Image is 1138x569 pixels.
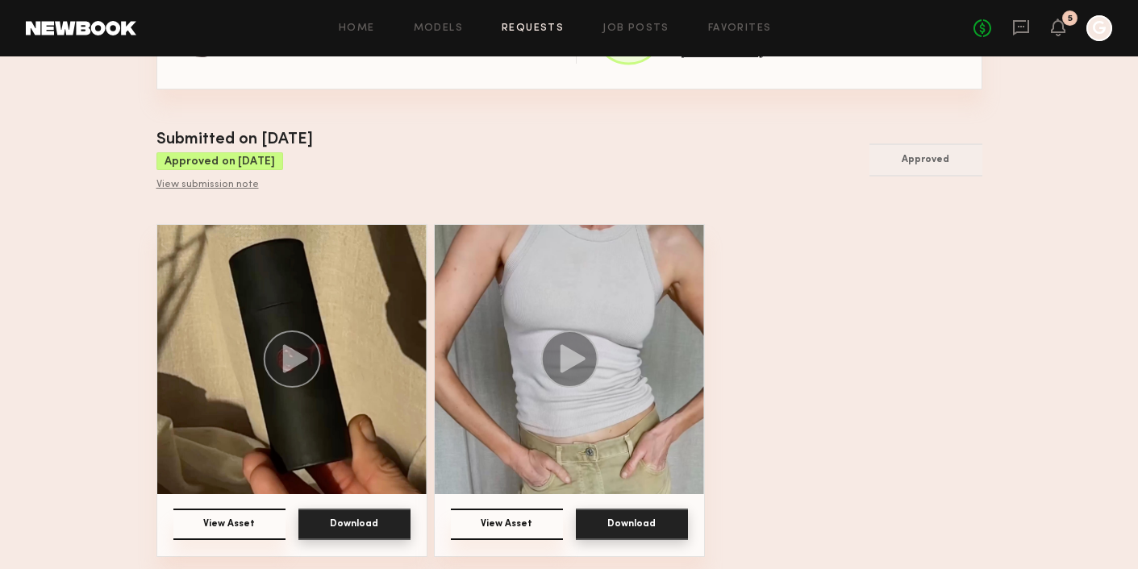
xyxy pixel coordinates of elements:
a: G [1086,15,1112,41]
div: Approved on [DATE] [156,152,284,170]
div: 5 [1068,15,1073,23]
button: View Asset [451,509,563,540]
a: Home [339,23,375,34]
button: Download [576,509,688,540]
button: View Asset [173,509,286,540]
button: Download [298,509,411,540]
a: Job Posts [602,23,669,34]
button: Approved [869,143,982,177]
img: Asset [435,225,704,494]
div: View submission note [156,179,313,192]
a: Requests [502,23,564,34]
a: Models [414,23,463,34]
span: [EMAIL_ADDRESS][DOMAIN_NAME] [681,35,912,58]
img: Asset [157,225,427,494]
a: Favorites [708,23,772,34]
div: Submitted on [DATE] [156,128,313,152]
